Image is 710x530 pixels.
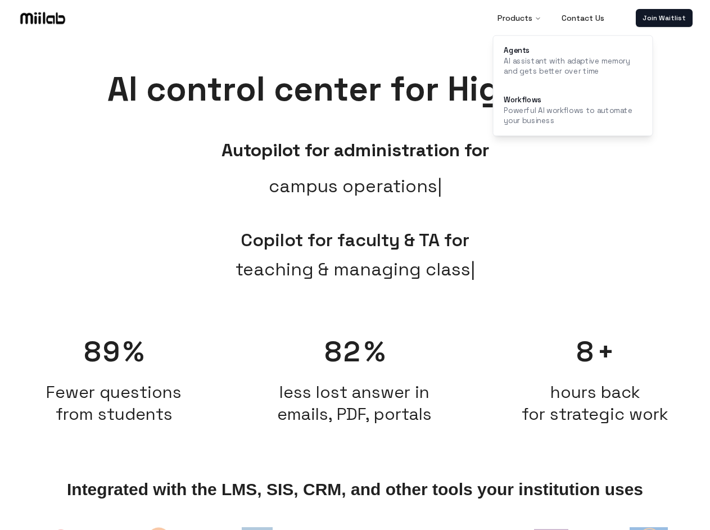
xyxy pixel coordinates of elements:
span: Copilot for faculty & TA for [241,229,469,251]
span: 8 [576,334,595,370]
span: Integrated with the LMS, SIS, CRM, and other tools your institution uses [67,480,643,499]
nav: Main [489,7,613,29]
a: Contact Us [553,7,613,29]
span: % [123,334,144,370]
span: campus operations [269,173,442,200]
span: 82 [324,334,362,370]
img: Logo [18,10,67,26]
span: AI control center for Higher Ed [107,67,603,111]
span: 89 [84,334,121,370]
h2: less lost answer in emails, PDF, portals [240,381,469,425]
span: + [597,334,614,370]
a: Join Waitlist [636,9,693,27]
button: Products [489,7,550,29]
b: Autopilot for administration for [221,139,489,161]
span: % [364,334,385,370]
span: teaching & managing class [236,256,475,283]
span: hours back for strategic work [522,381,668,425]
